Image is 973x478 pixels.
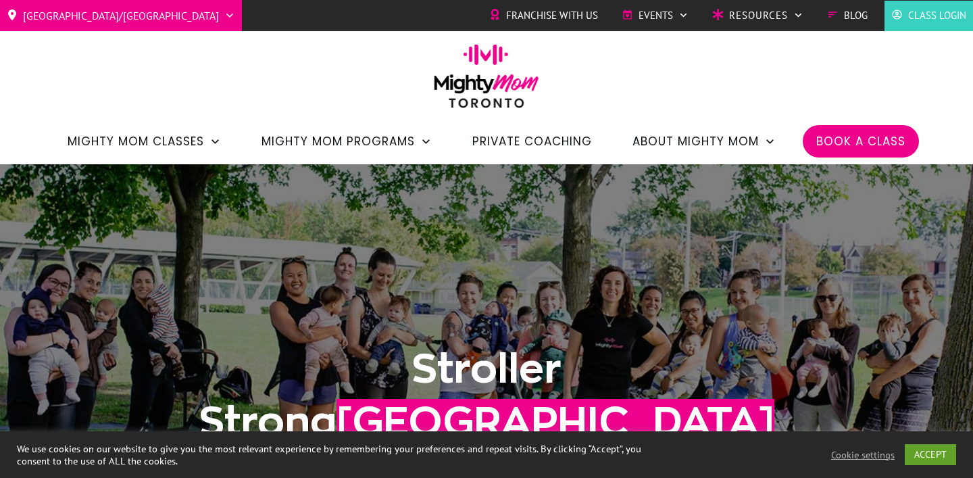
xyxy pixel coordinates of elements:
[506,5,598,26] span: Franchise with Us
[712,5,803,26] a: Resources
[844,5,868,26] span: Blog
[472,130,592,153] a: Private Coaching
[261,130,415,153] span: Mighty Mom Programs
[831,449,895,461] a: Cookie settings
[261,130,432,153] a: Mighty Mom Programs
[427,44,546,118] img: mightymom-logo-toronto
[908,5,966,26] span: Class Login
[729,5,788,26] span: Resources
[122,342,851,448] h1: Stroller Strong
[68,130,221,153] a: Mighty Mom Classes
[622,5,689,26] a: Events
[489,5,598,26] a: Franchise with Us
[905,444,956,465] a: ACCEPT
[17,443,674,467] div: We use cookies on our website to give you the most relevant experience by remembering your prefer...
[891,5,966,26] a: Class Login
[336,399,774,443] span: [GEOGRAPHIC_DATA]
[816,130,905,153] a: Book a Class
[7,5,235,26] a: [GEOGRAPHIC_DATA]/[GEOGRAPHIC_DATA]
[632,130,776,153] a: About Mighty Mom
[632,130,759,153] span: About Mighty Mom
[23,5,219,26] span: [GEOGRAPHIC_DATA]/[GEOGRAPHIC_DATA]
[68,130,204,153] span: Mighty Mom Classes
[827,5,868,26] a: Blog
[639,5,673,26] span: Events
